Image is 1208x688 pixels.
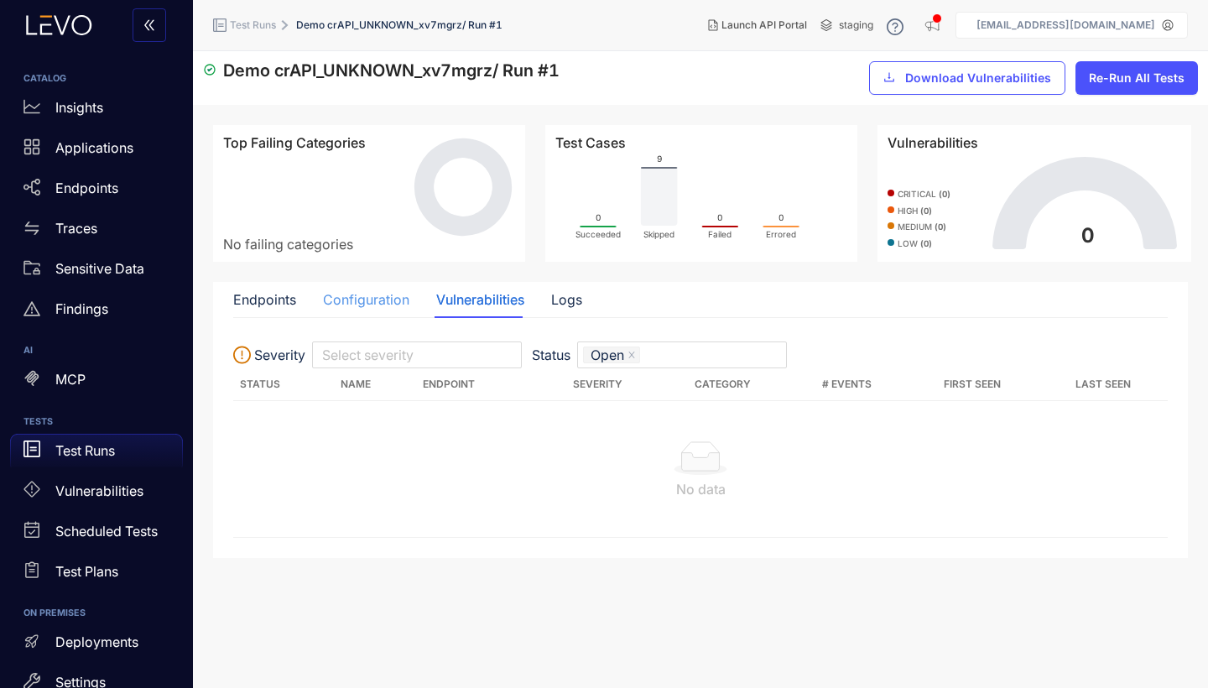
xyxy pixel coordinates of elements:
th: Status [233,368,334,401]
tspan: Failed [708,229,732,239]
b: ( 0 ) [920,206,932,216]
span: close [627,351,636,360]
p: Applications [55,140,133,155]
th: # Events [788,368,906,401]
th: Endpoint [416,368,539,401]
span: Download Vulnerabilities [905,71,1051,85]
span: Open [591,347,624,362]
span: Re-Run All Tests [1089,71,1185,85]
p: Test Runs [55,443,115,458]
p: Findings [55,301,108,316]
div: Configuration [323,292,409,307]
tspan: 0 [717,212,722,222]
div: Test Cases [555,135,847,150]
h6: AI [23,346,169,356]
a: Findings [10,292,183,332]
tspan: Skipped [643,229,674,240]
span: No failing categories [223,236,353,253]
th: Name [334,368,416,401]
b: ( 0 ) [935,222,946,232]
tspan: 0 [778,212,784,222]
span: Launch API Portal [721,19,807,31]
span: double-left [143,18,156,34]
button: Launch API Portal [695,12,820,39]
text: 0 [1081,223,1095,248]
p: Sensitive Data [55,261,144,276]
a: Endpoints [10,171,183,211]
th: Last Seen [1039,368,1168,401]
p: Scheduled Tests [55,524,158,539]
a: Scheduled Tests [10,514,183,555]
span: swap [23,220,40,237]
a: Applications [10,131,183,171]
button: Re-Run All Tests [1075,61,1198,95]
h6: TESTS [23,417,169,427]
a: Test Plans [10,555,183,595]
a: Sensitive Data [10,252,183,292]
div: No data [247,482,1154,497]
label: Status [532,347,570,362]
p: Deployments [55,634,138,649]
span: Top Failing Categories [223,135,366,150]
button: downloadDownload Vulnerabilities [869,61,1065,95]
span: Demo crAPI_UNKNOWN_xv7mgrz / Run # 1 [223,60,560,81]
span: warning [23,300,40,317]
span: high [898,206,932,216]
p: Endpoints [55,180,118,195]
p: Insights [55,100,103,115]
a: Traces [10,211,183,252]
tspan: Errored [766,229,796,239]
div: Logs [551,292,582,307]
b: ( 0 ) [939,189,950,199]
span: Vulnerabilities [888,135,978,150]
a: MCP [10,363,183,404]
p: Traces [55,221,97,236]
span: staging [839,19,873,31]
span: Open [583,347,640,363]
button: double-left [133,8,166,42]
span: Demo crAPI_UNKNOWN_xv7mgrz / Run # 1 [296,19,502,31]
span: download [883,71,895,85]
a: Insights [10,91,183,131]
p: [EMAIL_ADDRESS][DOMAIN_NAME] [976,19,1155,31]
label: Severity [233,346,305,364]
h6: CATALOG [23,74,169,84]
h6: ON PREMISES [23,608,169,618]
a: Vulnerabilities [10,474,183,514]
span: medium [898,222,946,232]
p: MCP [55,372,86,387]
p: Test Plans [55,564,118,579]
div: Endpoints [233,292,296,307]
th: Category [657,368,788,401]
th: First Seen [906,368,1039,401]
span: Test Runs [230,19,276,31]
b: ( 0 ) [920,238,932,248]
a: Test Runs [10,434,183,474]
p: Vulnerabilities [55,483,143,498]
tspan: Succeeded [575,229,621,239]
div: Vulnerabilities [436,292,524,307]
span: critical [898,190,950,200]
a: Deployments [10,625,183,665]
th: Severity [539,368,657,401]
tspan: 9 [656,154,661,164]
tspan: 0 [596,212,601,222]
span: low [898,239,932,249]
